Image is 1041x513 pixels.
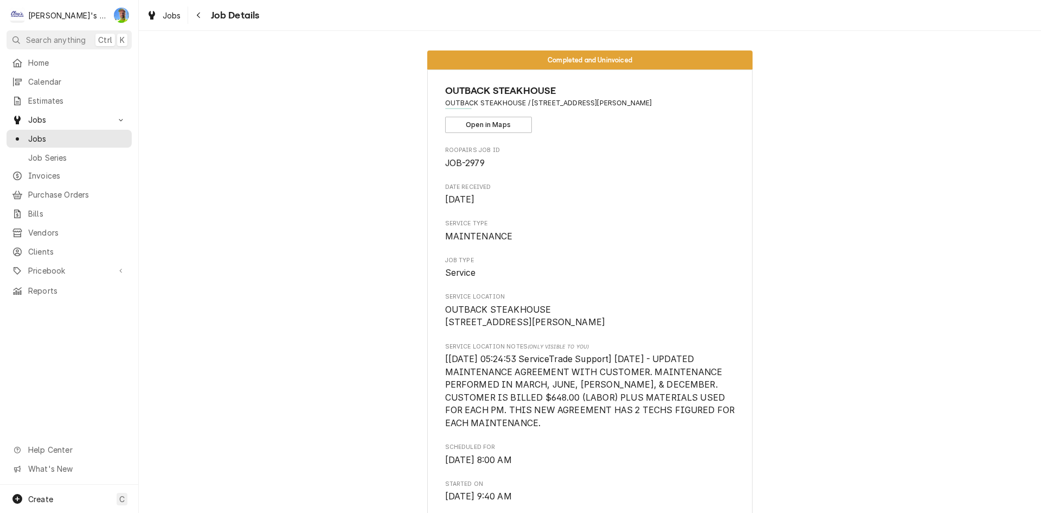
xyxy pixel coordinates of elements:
span: Jobs [163,10,181,21]
span: Name [445,84,735,98]
span: Vendors [28,227,126,238]
div: [PERSON_NAME]'s Refrigeration [28,10,108,21]
a: Go to What's New [7,460,132,478]
div: Greg Austin's Avatar [114,8,129,23]
span: Search anything [26,34,86,46]
div: Clay's Refrigeration's Avatar [10,8,25,23]
span: Service [445,268,476,278]
a: Home [7,54,132,72]
div: [object Object] [445,343,735,430]
span: Help Center [28,444,125,455]
a: Clients [7,243,132,261]
a: Invoices [7,167,132,185]
span: [[DATE] 05:24:53 ServiceTrade Support] [DATE] - UPDATED MAINTENANCE AGREEMENT WITH CUSTOMER. MAIN... [445,354,737,428]
span: Estimates [28,95,126,106]
span: K [120,34,125,46]
span: [object Object] [445,353,735,430]
div: Status [427,50,753,69]
span: [DATE] 9:40 AM [445,491,512,502]
span: OUTBACK STEAKHOUSE [STREET_ADDRESS][PERSON_NAME] [445,305,606,328]
span: Scheduled For [445,454,735,467]
span: Service Type [445,219,735,228]
span: Job Series [28,152,126,163]
div: C [10,8,25,23]
span: [DATE] [445,194,475,205]
span: Jobs [28,133,126,144]
span: MAINTENANCE [445,231,513,242]
a: Estimates [7,92,132,110]
a: Bills [7,205,132,223]
span: Jobs [28,114,110,125]
span: Create [28,495,53,504]
span: Invoices [28,170,126,181]
a: Jobs [142,7,185,24]
button: Open in Maps [445,117,532,133]
span: Reports [28,285,126,296]
span: Purchase Orders [28,189,126,200]
div: Started On [445,480,735,503]
span: Home [28,57,126,68]
span: Clients [28,246,126,257]
a: Go to Help Center [7,441,132,459]
span: C [119,493,125,505]
span: Service Type [445,230,735,243]
span: Scheduled For [445,443,735,452]
button: Search anythingCtrlK [7,30,132,49]
a: Jobs [7,130,132,148]
span: What's New [28,463,125,474]
span: Job Type [445,267,735,280]
span: Roopairs Job ID [445,157,735,170]
button: Navigate back [190,7,208,24]
span: Roopairs Job ID [445,146,735,155]
span: Pricebook [28,265,110,276]
span: Date Received [445,193,735,206]
span: Completed and Uninvoiced [548,56,632,64]
a: Go to Jobs [7,111,132,129]
a: Job Series [7,149,132,167]
div: Service Location [445,293,735,329]
span: Bills [28,208,126,219]
a: Calendar [7,73,132,91]
span: [DATE] 8:00 AM [445,455,512,465]
span: JOB-2979 [445,158,485,168]
div: Client Information [445,84,735,133]
span: Job Details [208,8,260,23]
div: Service Type [445,219,735,243]
span: Service Location [445,293,735,301]
span: Started On [445,490,735,503]
span: Job Type [445,256,735,265]
span: Started On [445,480,735,489]
a: Vendors [7,224,132,242]
a: Go to Pricebook [7,262,132,280]
span: Address [445,98,735,108]
div: GA [114,8,129,23]
span: Service Location [445,303,735,329]
span: Ctrl [98,34,112,46]
a: Reports [7,282,132,300]
div: Job Type [445,256,735,280]
span: Date Received [445,183,735,192]
span: (Only Visible to You) [528,344,589,350]
div: Scheduled For [445,443,735,466]
span: Service Location Notes [445,343,735,351]
span: Calendar [28,76,126,87]
div: Date Received [445,183,735,206]
a: Purchase Orders [7,186,132,204]
div: Roopairs Job ID [445,146,735,169]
